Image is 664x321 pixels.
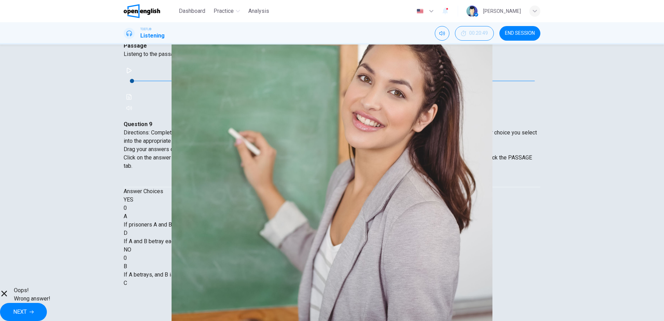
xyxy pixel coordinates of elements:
[505,31,535,36] span: END SESSION
[140,27,151,32] span: TOEFL®
[13,307,27,317] span: NEXT
[124,4,176,18] a: OpenEnglish logo
[499,26,540,41] button: END SESSION
[483,7,521,15] div: [PERSON_NAME]
[435,26,449,41] div: Mute
[214,7,234,15] span: Practice
[455,26,494,41] button: 00:20:49
[140,32,165,40] h1: Listening
[124,4,160,18] img: OpenEnglish logo
[416,9,424,14] img: en
[179,7,205,15] span: Dashboard
[246,5,272,17] button: Analysis
[469,31,488,36] span: 00:20:49
[466,6,478,17] img: Profile picture
[176,5,208,17] button: Dashboard
[248,7,269,15] span: Analysis
[211,5,243,17] button: Practice
[455,26,494,41] div: Hide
